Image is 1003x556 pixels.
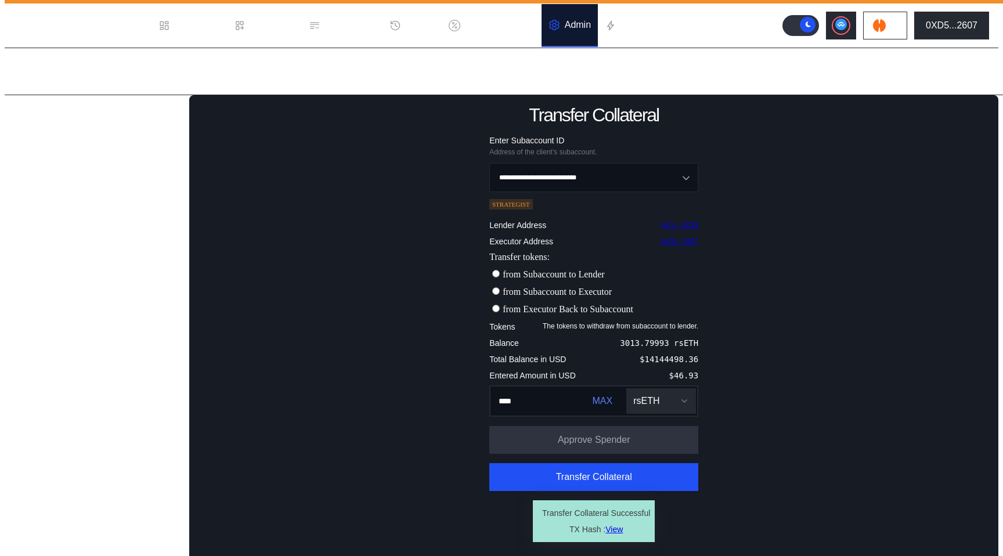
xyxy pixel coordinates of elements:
[227,4,302,47] a: Loan Book
[20,224,60,234] div: Collateral
[489,426,698,454] button: Approve Spender
[605,521,623,537] a: View
[383,4,442,47] a: History
[28,240,167,254] div: Transfer Collateral
[620,338,698,348] div: 3013.79993 rsETH
[16,164,186,180] div: Withdraw to Lender
[926,20,977,31] div: 0XD5...2607
[669,371,699,380] div: $ 46.93
[20,129,74,139] div: Subaccounts
[20,278,96,288] div: Balance Collateral
[442,4,542,47] a: Discount Factors
[633,396,659,406] div: rsETH
[489,199,532,210] div: STRATEGIST
[20,148,46,158] div: Loans
[406,20,435,31] div: History
[175,20,220,31] div: Dashboard
[489,163,698,192] button: Open menu
[489,463,698,491] button: Transfer Collateral
[489,252,550,262] label: Transfer tokens:
[503,287,612,297] label: from Subaccount to Executor
[465,20,535,31] div: Discount Factors
[542,505,650,521] div: Transfer Collateral Successful
[16,202,186,218] div: Set Loan Fees
[503,269,605,279] label: from Subaccount to Lender
[542,4,598,47] a: Admin
[565,20,591,30] div: Admin
[543,322,698,330] div: The tokens to withdraw from subaccount to lender.
[325,20,376,31] div: Permissions
[151,4,227,47] a: Dashboard
[593,396,613,406] div: MAX
[489,354,566,364] div: Total Balance in USD
[640,355,698,364] div: $ 14144498.36
[302,4,383,47] a: Permissions
[14,61,103,82] div: Admin Page
[489,322,515,332] div: Tokens
[20,110,79,120] div: Lending Pools
[661,221,698,229] a: 0x7c...5C93
[250,20,295,31] div: Loan Book
[598,4,680,47] a: Automations
[863,12,907,39] button: chain logo
[16,183,186,199] div: Set Withdrawal
[489,338,519,348] div: Balance
[621,20,673,31] div: Automations
[569,521,623,537] div: TX Hash :
[28,258,167,272] div: Set Collateral
[529,104,659,126] div: Transfer Collateral
[661,237,698,245] a: 0xD5...2607
[873,19,886,32] img: chain logo
[489,236,553,247] div: Executor Address
[626,388,696,414] button: Open menu for selecting token for payment
[589,395,616,407] button: MAX
[489,220,546,230] div: Lender Address
[489,370,576,381] div: Entered Amount in USD
[914,12,989,39] button: 0XD5...2607
[489,148,698,156] div: Address of the client’s subaccount.
[503,304,633,314] label: from Executor Back to Subaccount
[489,135,698,146] div: Enter Subaccount ID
